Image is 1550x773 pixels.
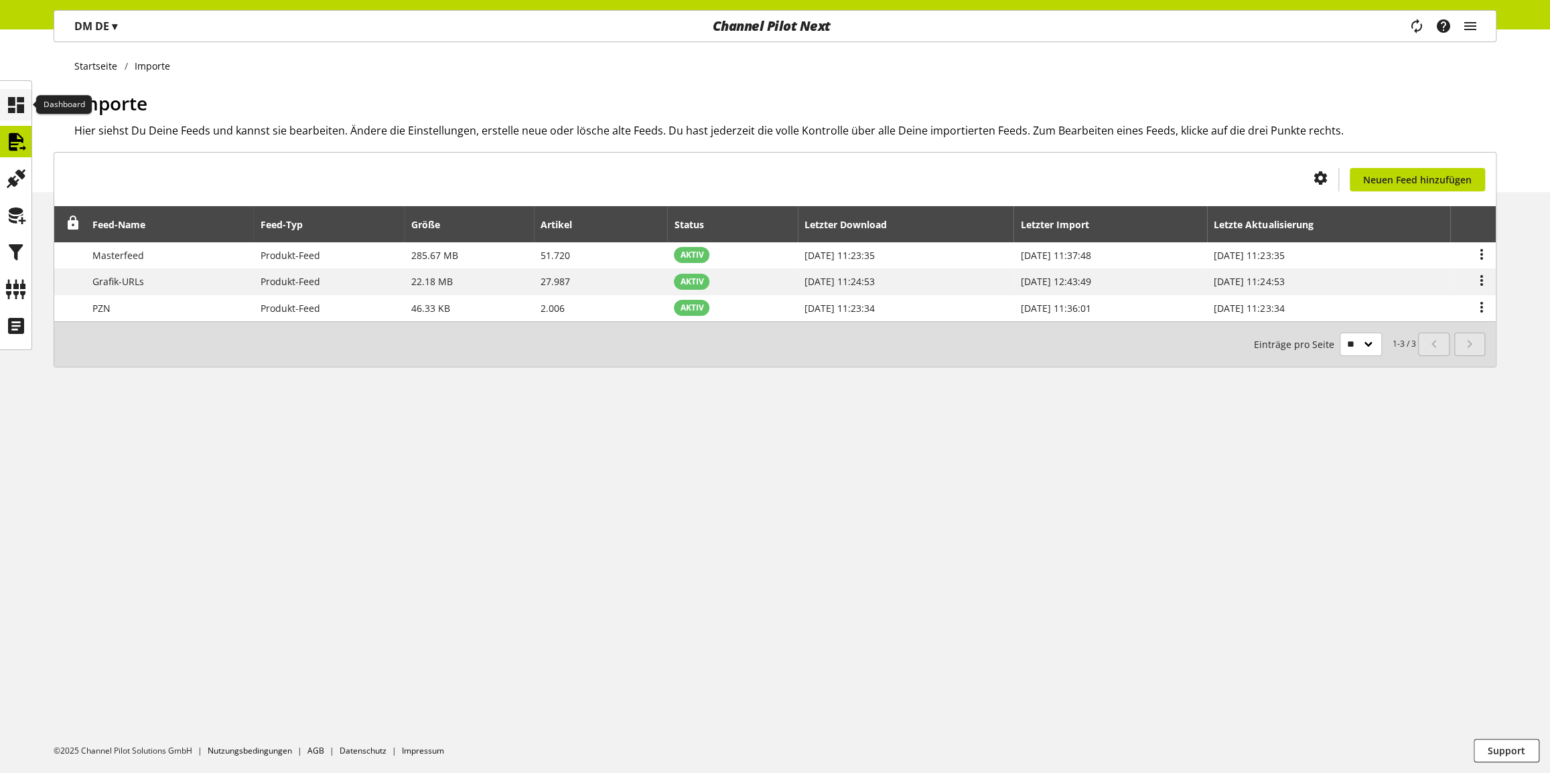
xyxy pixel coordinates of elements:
[1350,168,1485,191] a: Neuen Feed hinzufügen
[680,276,703,288] span: AKTIV
[74,59,125,73] a: Startseite
[92,275,144,288] span: Grafik-URLs
[261,302,320,315] span: Produkt-Feed
[1214,275,1284,288] span: [DATE] 11:24:53
[112,19,117,33] span: ▾
[36,96,92,114] div: Dashboard
[411,275,453,288] span: 22.18 MB
[804,218,900,232] div: Letzter Download
[261,275,320,288] span: Produkt-Feed
[208,745,292,756] a: Nutzungsbedingungen
[261,249,320,262] span: Produkt-Feed
[74,90,147,116] span: Importe
[804,302,875,315] span: [DATE] 11:23:34
[340,745,386,756] a: Datenschutz
[680,302,703,314] span: AKTIV
[541,249,570,262] span: 51.720
[1488,744,1525,758] span: Support
[66,216,80,230] span: Entsperren, um Zeilen neu anzuordnen
[1214,218,1326,232] div: Letzte Aktualisierung
[804,275,875,288] span: [DATE] 11:24:53
[1254,333,1416,356] small: 1-3 / 3
[541,275,570,288] span: 27.987
[1363,173,1472,187] span: Neuen Feed hinzufügen
[74,18,117,34] p: DM DE
[411,218,453,232] div: Größe
[1021,249,1091,262] span: [DATE] 11:37:48
[411,302,450,315] span: 46.33 KB
[1214,302,1284,315] span: [DATE] 11:23:34
[1021,302,1091,315] span: [DATE] 11:36:01
[92,302,111,315] span: PZN
[541,302,565,315] span: 2.006
[1254,337,1340,351] span: Einträge pro Seite
[54,10,1496,42] nav: main navigation
[92,218,159,232] div: Feed-Name
[804,249,875,262] span: [DATE] 11:23:35
[261,218,316,232] div: Feed-Typ
[307,745,324,756] a: AGB
[1474,739,1539,762] button: Support
[1214,249,1284,262] span: [DATE] 11:23:35
[674,218,717,232] div: Status
[92,249,144,262] span: Masterfeed
[680,249,703,261] span: AKTIV
[54,745,208,757] li: ©2025 Channel Pilot Solutions GmbH
[62,216,80,233] div: Entsperren, um Zeilen neu anzuordnen
[74,122,1496,139] h2: Hier siehst Du Deine Feeds und kannst sie bearbeiten. Ändere die Einstellungen, erstelle neue ode...
[402,745,444,756] a: Impressum
[411,249,458,262] span: 285.67 MB
[1021,218,1103,232] div: Letzter Import
[1021,275,1091,288] span: [DATE] 12:43:49
[541,218,585,232] div: Artikel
